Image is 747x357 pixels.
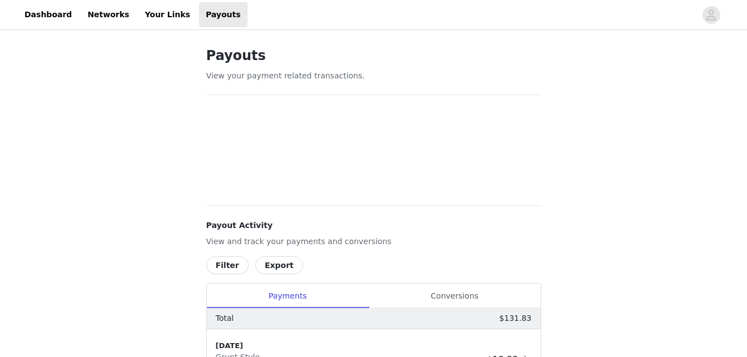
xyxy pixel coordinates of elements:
[207,284,369,309] div: Payments
[216,313,234,324] p: Total
[206,220,541,231] h4: Payout Activity
[499,313,532,324] p: $131.83
[706,6,716,24] div: avatar
[206,46,541,66] h1: Payouts
[81,2,136,27] a: Networks
[206,70,541,82] p: View your payment related transactions.
[369,284,541,309] div: Conversions
[206,236,541,247] p: View and track your payments and conversions
[18,2,78,27] a: Dashboard
[255,256,303,274] button: Export
[138,2,197,27] a: Your Links
[216,340,483,351] div: [DATE]
[199,2,248,27] a: Payouts
[206,256,249,274] button: Filter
